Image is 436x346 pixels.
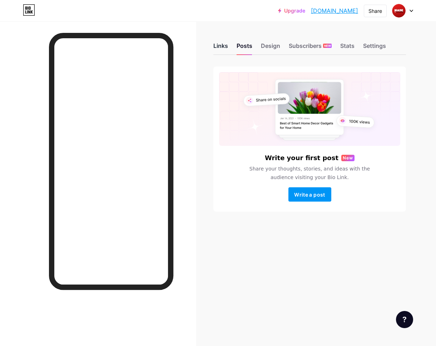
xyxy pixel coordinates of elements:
[343,155,353,161] span: New
[289,41,332,54] div: Subscribers
[261,41,280,54] div: Design
[213,41,228,54] div: Links
[278,8,305,14] a: Upgrade
[340,41,355,54] div: Stats
[288,187,331,202] button: Write a post
[294,192,325,198] span: Write a post
[311,6,358,15] a: [DOMAIN_NAME]
[324,44,331,48] span: NEW
[265,154,338,162] h6: Write your first post
[363,41,386,54] div: Settings
[237,41,252,54] div: Posts
[368,7,382,15] div: Share
[392,4,406,18] img: Lucas Azevedo
[237,164,382,182] span: Share your thoughts, stories, and ideas with the audience visiting your Bio Link.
